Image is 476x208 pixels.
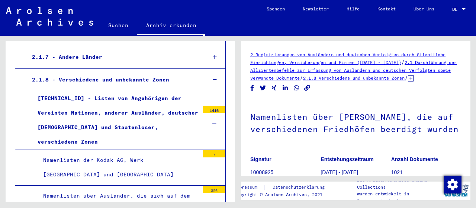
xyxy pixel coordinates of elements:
[391,156,438,162] b: Anzahl Dokumente
[452,7,460,12] span: DE
[442,181,470,200] img: yv_logo.png
[303,83,311,93] button: Copy link
[267,183,334,191] a: Datenschutzerklärung
[234,183,263,191] a: Impressum
[26,50,200,64] div: 2.1.7 - Andere Länder
[32,91,199,150] div: [TECHNICAL_ID] - Listen von Angehörigen der Vereinten Nationen, anderer Ausländer, deutscher [DEM...
[303,75,405,81] a: 2.1.8 Verschiedene und unbekannte Zonen
[250,169,320,176] p: 10008925
[282,83,289,93] button: Share on LinkedIn
[26,73,200,87] div: 2.1.8 - Verschiedene und unbekannte Zonen
[99,16,137,34] a: Suchen
[250,60,457,81] a: 2.1 Durchführung der Alliiertenbefehle zur Erfassung von Ausländern und deutschen Verfolgten sowi...
[405,74,408,81] span: /
[250,156,271,162] b: Signatur
[6,7,93,26] img: Arolsen_neg.svg
[444,176,461,193] img: Zustimmung ändern
[234,191,334,198] p: Copyright © Arolsen Archives, 2021
[270,83,278,93] button: Share on Xing
[203,150,225,157] div: 7
[248,83,256,93] button: Share on Facebook
[293,83,300,93] button: Share on WhatsApp
[259,83,267,93] button: Share on Twitter
[250,52,446,65] a: 2 Registrierungen von Ausländern und deutschen Verfolgten durch öffentliche Einrichtungen, Versic...
[250,100,461,145] h1: Namenlisten über [PERSON_NAME], die auf verschiedenen Friedhöfen beerdigt wurden
[234,183,334,191] div: |
[391,169,461,176] p: 1021
[137,16,205,36] a: Archiv erkunden
[203,106,225,113] div: 1416
[203,186,225,193] div: 326
[401,59,405,65] span: /
[357,177,442,191] p: Die Arolsen Archives Online-Collections
[321,169,390,176] p: [DATE] - [DATE]
[321,156,373,162] b: Entstehungszeitraum
[300,74,303,81] span: /
[357,191,442,204] p: wurden entwickelt in Partnerschaft mit
[38,153,199,182] div: Namenlisten der Kodak AG, Werk [GEOGRAPHIC_DATA] und [GEOGRAPHIC_DATA]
